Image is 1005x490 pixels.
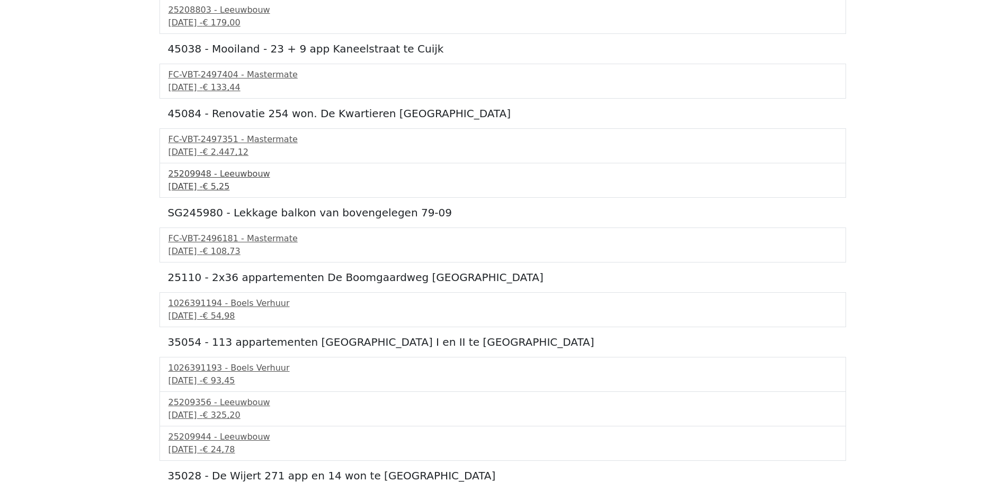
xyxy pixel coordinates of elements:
div: [DATE] - [168,146,837,159]
a: FC-VBT-2497351 - Mastermate[DATE] -€ 2.447,12 [168,133,837,159]
div: [DATE] - [168,245,837,258]
div: 1026391194 - Boels Verhuur [168,297,837,310]
div: FC-VBT-2496181 - Mastermate [168,232,837,245]
div: [DATE] - [168,310,837,322]
div: 25208803 - Leeuwbouw [168,4,837,16]
a: 25209948 - Leeuwbouw[DATE] -€ 5,25 [168,168,837,193]
a: 25209944 - Leeuwbouw[DATE] -€ 24,78 [168,431,837,456]
div: FC-VBT-2497351 - Mastermate [168,133,837,146]
span: € 325,20 [202,410,240,420]
span: € 108,73 [202,246,240,256]
div: FC-VBT-2497404 - Mastermate [168,68,837,81]
div: [DATE] - [168,16,837,29]
span: € 24,78 [202,444,235,454]
div: [DATE] - [168,180,837,193]
h5: 35028 - De Wijert 271 app en 14 won te [GEOGRAPHIC_DATA] [168,469,838,482]
div: [DATE] - [168,443,837,456]
div: 1026391193 - Boels Verhuur [168,362,837,374]
a: FC-VBT-2496181 - Mastermate[DATE] -€ 108,73 [168,232,837,258]
div: 25209944 - Leeuwbouw [168,431,837,443]
div: [DATE] - [168,409,837,422]
span: € 133,44 [202,82,240,92]
div: 25209948 - Leeuwbouw [168,168,837,180]
h5: 25110 - 2x36 appartementen De Boomgaardweg [GEOGRAPHIC_DATA] [168,271,838,284]
div: [DATE] - [168,81,837,94]
span: € 93,45 [202,375,235,386]
span: € 54,98 [202,311,235,321]
a: 25208803 - Leeuwbouw[DATE] -€ 179,00 [168,4,837,29]
a: 1026391193 - Boels Verhuur[DATE] -€ 93,45 [168,362,837,387]
a: 25209356 - Leeuwbouw[DATE] -€ 325,20 [168,396,837,422]
span: € 2.447,12 [202,147,248,157]
h5: 45038 - Mooiland - 23 + 9 app Kaneelstraat te Cuijk [168,42,838,55]
h5: 35054 - 113 appartementen [GEOGRAPHIC_DATA] I en II te [GEOGRAPHIC_DATA] [168,336,838,348]
h5: SG245980 - Lekkage balkon van bovengelegen 79-09 [168,206,838,219]
span: € 179,00 [202,17,240,28]
div: 25209356 - Leeuwbouw [168,396,837,409]
span: € 5,25 [202,181,229,191]
div: [DATE] - [168,374,837,387]
a: FC-VBT-2497404 - Mastermate[DATE] -€ 133,44 [168,68,837,94]
a: 1026391194 - Boels Verhuur[DATE] -€ 54,98 [168,297,837,322]
h5: 45084 - Renovatie 254 won. De Kwartieren [GEOGRAPHIC_DATA] [168,107,838,120]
